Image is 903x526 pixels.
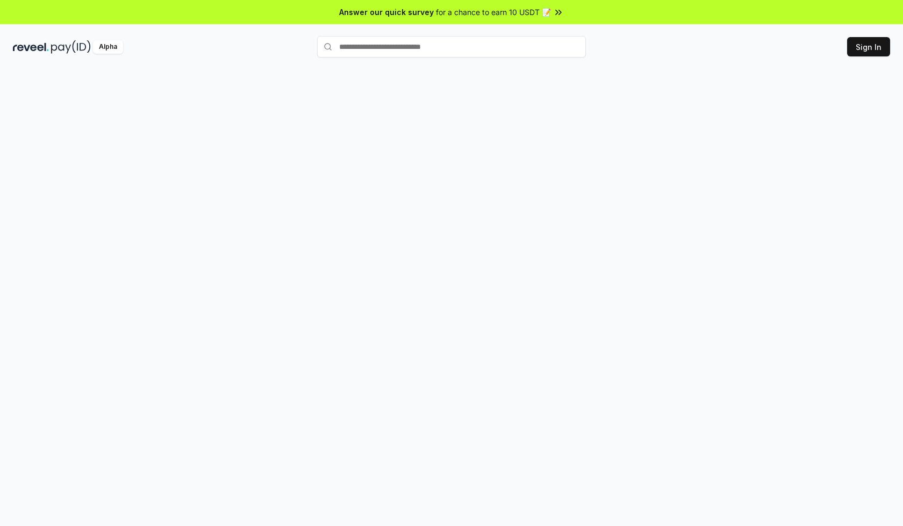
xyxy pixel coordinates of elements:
[51,40,91,54] img: pay_id
[13,40,49,54] img: reveel_dark
[847,37,890,56] button: Sign In
[93,40,123,54] div: Alpha
[339,6,434,18] span: Answer our quick survey
[436,6,551,18] span: for a chance to earn 10 USDT 📝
